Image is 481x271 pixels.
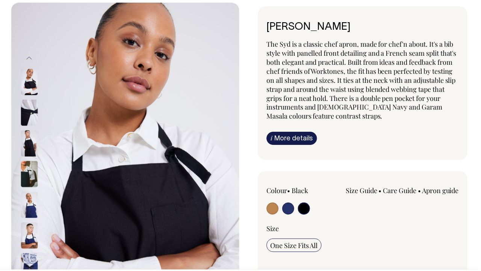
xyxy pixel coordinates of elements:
a: Apron guide [424,187,461,196]
span: One Size Fits All [272,242,319,251]
img: black [21,161,38,188]
h6: [PERSON_NAME] [268,21,461,33]
span: The Syd is a classic chef apron, made for chef'n about. It's a bib style with panelled front deta... [268,40,459,121]
img: black [21,100,38,126]
span: • [381,187,384,196]
a: iMore details [268,132,319,146]
img: french-navy [21,223,38,250]
button: Previous [24,50,35,67]
span: • [420,187,423,196]
label: Black [293,187,310,196]
input: One Size Fits All [268,240,323,253]
span: i [272,135,274,143]
a: Size Guide [348,187,379,196]
img: black [21,131,38,157]
div: Size [268,225,461,234]
img: french-navy [21,192,38,219]
div: Colour [268,187,345,196]
span: • [289,187,292,196]
img: black [21,69,38,95]
a: Care Guide [385,187,419,196]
